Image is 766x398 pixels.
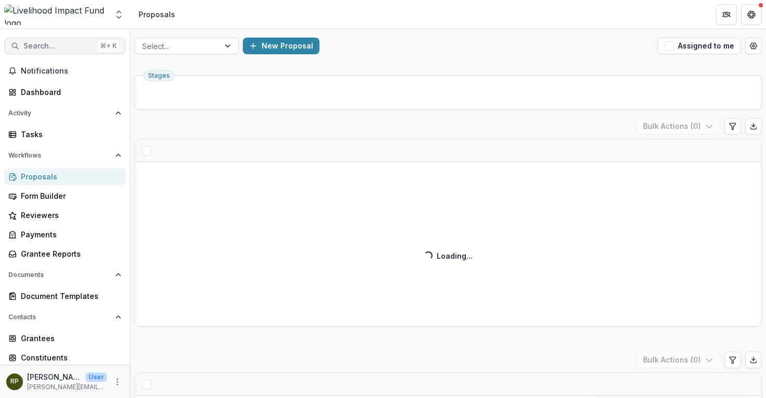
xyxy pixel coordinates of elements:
button: More [111,376,123,388]
span: Notifications [21,67,121,76]
span: Stages [148,72,170,79]
button: Assigned to me [658,38,741,54]
div: Constituents [21,352,117,363]
div: Form Builder [21,190,117,201]
div: Grantees [21,333,117,344]
div: Document Templates [21,291,117,301]
span: Documents [8,271,111,279]
p: User [85,372,107,382]
a: Dashboard [4,83,126,101]
span: Activity [8,110,111,117]
a: Payments [4,226,126,243]
a: Tasks [4,126,126,143]
a: Grantees [4,330,126,347]
button: Open Activity [4,105,126,122]
nav: breadcrumb [134,7,179,22]
div: Payments [21,229,117,240]
div: Grantee Reports [21,248,117,259]
div: Rachel Proefke [10,378,19,385]
button: Open Workflows [4,147,126,164]
button: Open table manager [745,38,762,54]
div: ⌘ + K [98,40,119,52]
button: Get Help [741,4,762,25]
div: Tasks [21,129,117,140]
img: Livelihood Impact Fund logo [4,4,107,25]
p: [PERSON_NAME] [27,371,81,382]
a: Document Templates [4,287,126,305]
span: Search... [23,42,94,51]
a: Grantee Reports [4,245,126,262]
div: Proposals [139,9,175,20]
a: Constituents [4,349,126,366]
button: Open Documents [4,267,126,283]
div: Dashboard [21,87,117,98]
button: New Proposal [243,38,319,54]
button: Open Contacts [4,309,126,325]
a: Proposals [4,168,126,185]
button: Partners [716,4,737,25]
div: Reviewers [21,210,117,221]
button: Notifications [4,63,126,79]
span: Contacts [8,313,111,321]
button: Search... [4,38,126,54]
a: Form Builder [4,187,126,204]
div: Proposals [21,171,117,182]
a: Reviewers [4,207,126,224]
span: Workflows [8,152,111,159]
button: Open entity switcher [112,4,126,25]
p: [PERSON_NAME][EMAIL_ADDRESS][DOMAIN_NAME] [27,382,107,392]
